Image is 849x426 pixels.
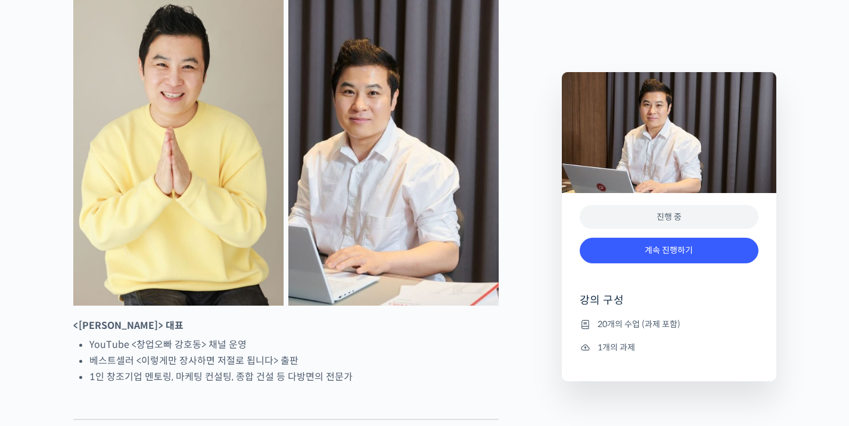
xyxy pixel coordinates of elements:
span: 홈 [38,345,45,355]
a: 홈 [4,327,79,357]
a: 설정 [154,327,229,357]
li: 베스트셀러 <이렇게만 장사하면 저절로 됩니다> 출판 [89,353,499,369]
li: YouTube <창업오빠 강호동> 채널 운영 [89,337,499,353]
li: 1인 창조기업 멘토링, 마케팅 컨설팅, 종합 건설 등 다방면의 전문가 [89,369,499,385]
a: 대화 [79,327,154,357]
span: 설정 [184,345,198,355]
span: 대화 [109,346,123,355]
a: 계속 진행하기 [580,238,758,263]
strong: <[PERSON_NAME]> 대표 [73,319,184,332]
h4: 강의 구성 [580,293,758,317]
li: 20개의 수업 (과제 포함) [580,317,758,331]
li: 1개의 과제 [580,340,758,355]
div: 진행 중 [580,205,758,229]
